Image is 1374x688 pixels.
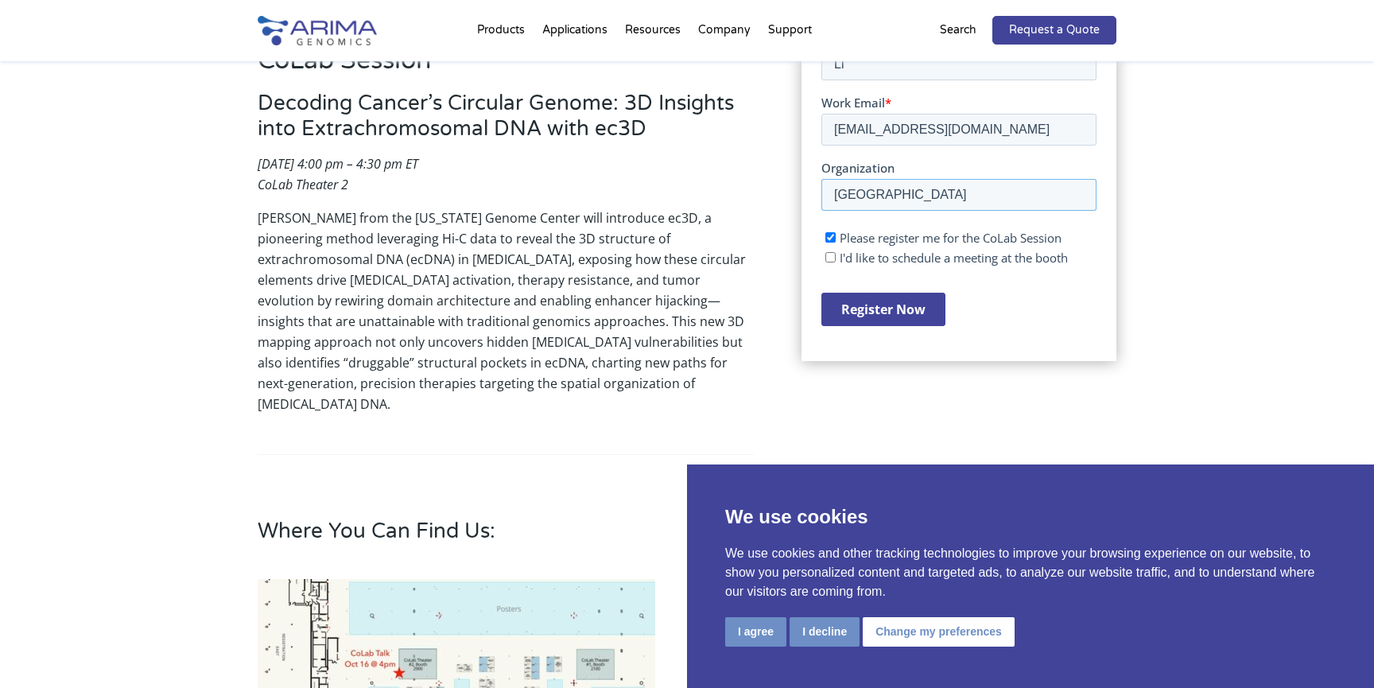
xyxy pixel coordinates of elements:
em: CoLab Theater 2 [258,176,348,193]
p: We use cookies and other tracking technologies to improve your browsing experience on our website... [725,544,1336,601]
h3: Decoding Cancer’s Circular Genome: 3D Insights into Extrachromosomal DNA with ec3D [258,91,754,154]
p: Search [940,20,976,41]
button: Change my preferences [863,617,1015,647]
p: [PERSON_NAME] from the [US_STATE] Genome Center will introduce ec3D, a pioneering method leveragi... [258,208,754,414]
button: I agree [725,617,786,647]
a: Request a Quote [992,16,1116,45]
img: Arima-Genomics-logo [258,16,377,45]
p: We use cookies [725,503,1336,531]
button: I decline [790,617,860,647]
em: [DATE] 4:00 pm – 4:30 pm ET [258,155,418,173]
h3: Where You Can Find Us: [258,519,754,556]
h2: CoLab Session [258,43,754,91]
